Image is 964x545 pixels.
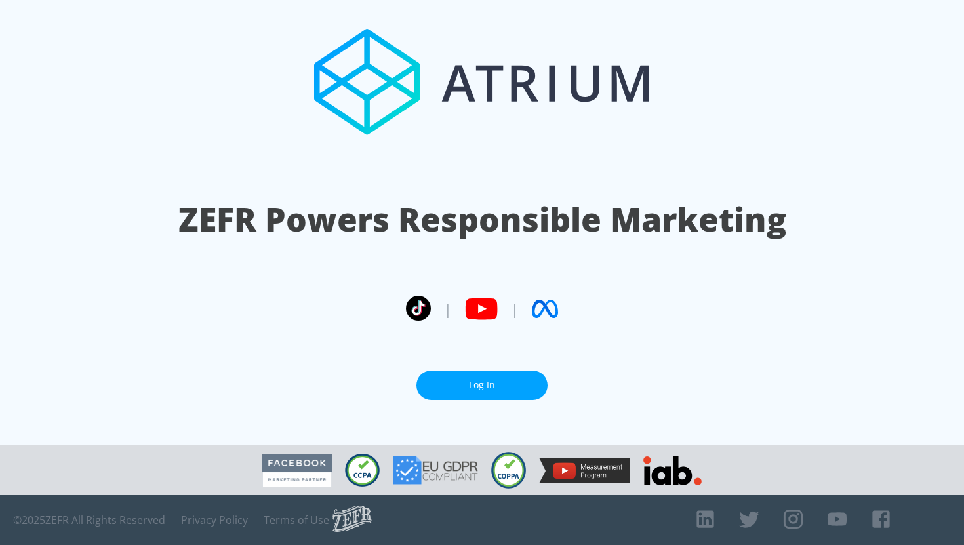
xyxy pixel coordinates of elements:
[643,456,702,485] img: IAB
[444,299,452,319] span: |
[539,458,630,483] img: YouTube Measurement Program
[178,197,786,242] h1: ZEFR Powers Responsible Marketing
[511,299,519,319] span: |
[181,514,248,527] a: Privacy Policy
[345,454,380,487] img: CCPA Compliant
[491,452,526,489] img: COPPA Compliant
[13,514,165,527] span: © 2025 ZEFR All Rights Reserved
[262,454,332,487] img: Facebook Marketing Partner
[264,514,329,527] a: Terms of Use
[393,456,478,485] img: GDPR Compliant
[416,371,548,400] a: Log In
